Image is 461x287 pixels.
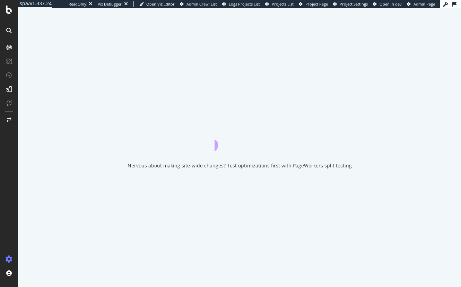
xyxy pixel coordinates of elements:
[222,1,260,7] a: Logs Projects List
[69,1,87,7] div: ReadOnly:
[98,1,123,7] div: Viz Debugger:
[146,1,175,7] span: Open Viz Editor
[186,1,217,7] span: Admin Crawl List
[373,1,402,7] a: Open in dev
[340,1,368,7] span: Project Settings
[215,126,264,151] div: animation
[299,1,328,7] a: Project Page
[272,1,294,7] span: Projects List
[180,1,217,7] a: Admin Crawl List
[128,162,352,169] div: Nervous about making site-wide changes? Test optimizations first with PageWorkers split testing
[407,1,435,7] a: Admin Page
[380,1,402,7] span: Open in dev
[414,1,435,7] span: Admin Page
[265,1,294,7] a: Projects List
[139,1,175,7] a: Open Viz Editor
[333,1,368,7] a: Project Settings
[229,1,260,7] span: Logs Projects List
[305,1,328,7] span: Project Page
